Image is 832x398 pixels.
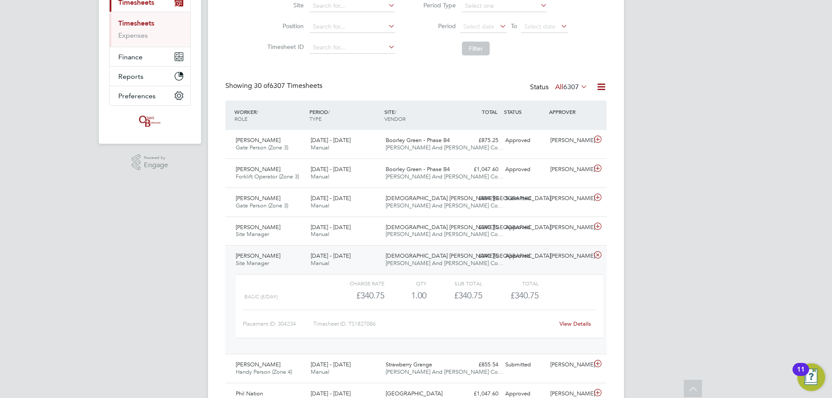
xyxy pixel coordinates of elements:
span: TYPE [309,115,322,122]
span: Boorley Green - Phase B4 [386,165,450,173]
div: Timesheets [110,12,190,47]
span: [PERSON_NAME] And [PERSON_NAME] Co… [386,230,504,238]
span: Basic (£/day) [244,294,278,300]
button: Reports [110,67,190,86]
div: WORKER [232,104,307,126]
span: [GEOGRAPHIC_DATA] [386,390,442,397]
span: Finance [118,53,143,61]
span: Manual [311,230,329,238]
div: [PERSON_NAME] [547,162,592,177]
img: oneillandbrennan-logo-retina.png [137,114,162,128]
span: £340.75 [510,290,539,301]
span: / [328,108,330,115]
a: View Details [559,320,591,327]
span: To [508,20,520,32]
span: [DATE] - [DATE] [311,223,351,231]
span: [PERSON_NAME] And [PERSON_NAME] Co… [386,259,504,267]
div: Approved [502,220,547,235]
span: Manual [311,173,329,180]
label: Timesheet ID [265,43,304,51]
span: [PERSON_NAME] And [PERSON_NAME] Co… [386,144,504,151]
span: Site Manager [236,259,269,267]
button: Filter [462,42,490,55]
span: [DEMOGRAPHIC_DATA] [PERSON_NAME][GEOGRAPHIC_DATA] [386,194,551,202]
span: Select date [524,23,556,30]
div: Sub Total [426,278,482,288]
span: [PERSON_NAME] And [PERSON_NAME] Co… [386,368,504,375]
div: Approved [502,162,547,177]
span: Site Manager [236,230,269,238]
div: Charge rate [328,278,384,288]
div: Submitted [502,358,547,372]
div: STATUS [502,104,547,120]
div: £340.75 [457,220,502,235]
div: £340.75 [328,288,384,303]
label: Period Type [417,1,456,9]
div: Submitted [502,191,547,206]
span: [DATE] - [DATE] [311,390,351,397]
div: 11 [797,369,805,381]
span: [DEMOGRAPHIC_DATA] [PERSON_NAME][GEOGRAPHIC_DATA] [386,223,551,231]
div: £340.75 [426,288,482,303]
label: Site [265,1,304,9]
span: Reports [118,72,143,81]
span: Handy Person (Zone 4) [236,368,292,375]
div: Timesheet ID: TS1827086 [313,317,554,331]
div: [PERSON_NAME] [547,249,592,263]
span: [DEMOGRAPHIC_DATA] [PERSON_NAME][GEOGRAPHIC_DATA] [386,252,551,259]
span: [PERSON_NAME] [236,165,280,173]
span: [DATE] - [DATE] [311,165,351,173]
div: £884.98 [457,191,502,206]
div: Total [482,278,538,288]
span: Forklift Operator (Zone 3) [236,173,299,180]
span: / [257,108,258,115]
span: TOTAL [482,108,497,115]
span: Powered by [144,154,168,162]
span: Strawberry Grange [386,361,432,368]
a: Expenses [118,31,148,39]
span: [PERSON_NAME] [236,136,280,144]
input: Search for... [310,21,395,33]
span: 30 of [254,81,270,90]
span: [PERSON_NAME] [236,252,280,259]
span: Phil Nation [236,390,263,397]
span: Manual [311,202,329,209]
div: APPROVER [547,104,592,120]
span: / [395,108,396,115]
span: [PERSON_NAME] [236,361,280,368]
div: Showing [225,81,324,91]
div: £875.25 [457,133,502,148]
a: Timesheets [118,19,154,27]
span: 6307 [563,83,579,91]
div: £1,047.60 [457,162,502,177]
div: [PERSON_NAME] [547,220,592,235]
span: [PERSON_NAME] [236,223,280,231]
a: Go to home page [109,114,191,128]
label: Position [265,22,304,30]
div: [PERSON_NAME] [547,358,592,372]
div: £340.75 [457,249,502,263]
div: Placement ID: 304234 [243,317,313,331]
button: Preferences [110,86,190,105]
span: [DATE] - [DATE] [311,136,351,144]
span: [DATE] - [DATE] [311,194,351,202]
label: All [555,83,588,91]
span: Select date [463,23,494,30]
span: [DATE] - [DATE] [311,361,351,368]
span: Manual [311,259,329,267]
button: Open Resource Center, 11 new notifications [797,363,825,391]
span: Engage [144,162,168,169]
span: [PERSON_NAME] And [PERSON_NAME] Co… [386,173,504,180]
span: Manual [311,368,329,375]
span: Gate Person (Zone 3) [236,202,288,209]
div: Status [530,81,589,94]
label: Period [417,22,456,30]
div: SITE [382,104,457,126]
span: Manual [311,144,329,151]
span: Gate Person (Zone 3) [236,144,288,151]
div: Approved [502,249,547,263]
div: QTY [384,278,426,288]
div: [PERSON_NAME] [547,191,592,206]
span: [PERSON_NAME] [236,194,280,202]
span: Preferences [118,92,156,100]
